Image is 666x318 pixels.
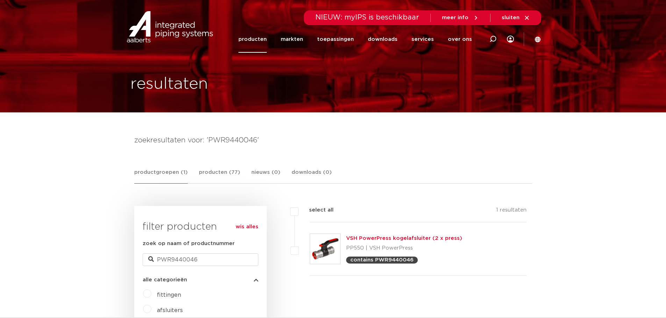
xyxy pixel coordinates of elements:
input: zoeken [143,253,258,266]
a: sluiten [502,15,530,21]
a: over ons [448,26,472,53]
span: meer info [442,15,468,20]
a: markten [281,26,303,53]
h1: resultaten [130,73,208,95]
a: producten (77) [199,168,240,183]
label: zoek op naam of productnummer [143,239,235,248]
button: alle categorieën [143,277,258,282]
a: VSH PowerPress kogelafsluiter (2 x press) [346,236,462,241]
img: Thumbnail for VSH PowerPress kogelafsluiter (2 x press) [310,234,340,264]
a: toepassingen [317,26,354,53]
a: producten [238,26,267,53]
p: 1 resultaten [496,206,527,217]
p: PP550 | VSH PowerPress [346,243,462,254]
label: select all [299,206,334,214]
a: afsluiters [157,308,183,313]
nav: Menu [238,26,472,53]
span: sluiten [502,15,520,20]
span: NIEUW: myIPS is beschikbaar [315,14,419,21]
p: contains PWR9440046 [350,257,414,262]
a: productgroepen (1) [134,168,188,184]
span: alle categorieën [143,277,187,282]
a: downloads [368,26,398,53]
a: downloads (0) [292,168,332,183]
a: nieuws (0) [251,168,280,183]
a: services [411,26,434,53]
a: wis alles [236,223,258,231]
a: meer info [442,15,479,21]
h4: zoekresultaten voor: 'PWR9440046' [134,135,532,146]
h3: filter producten [143,220,258,234]
a: fittingen [157,292,181,298]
